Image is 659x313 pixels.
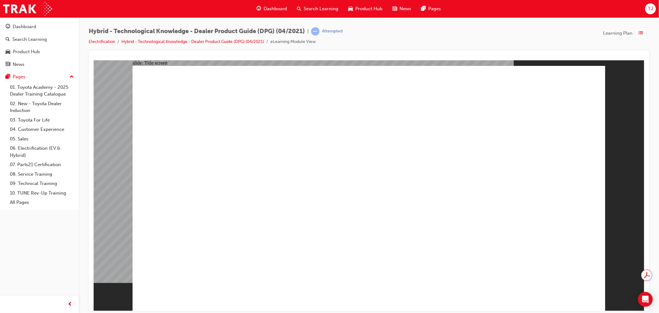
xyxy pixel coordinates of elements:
a: pages-iconPages [416,2,446,15]
span: news-icon [6,62,10,67]
span: TJ [648,5,653,12]
a: 01. Toyota Academy - 2025 Dealer Training Catalogue [7,83,76,99]
a: Hybrid - Technological Knowledge - Dealer Product Guide (DPG) (04/2021) [121,39,264,44]
span: Product Hub [355,5,382,12]
span: Dashboard [264,5,287,12]
span: car-icon [348,5,353,13]
a: 08. Service Training [7,169,76,179]
a: All Pages [7,198,76,207]
a: Search Learning [2,34,76,45]
div: Pages [13,73,25,80]
div: News [13,61,24,68]
div: Search Learning [12,36,47,43]
a: 02. New - Toyota Dealer Induction [7,99,76,115]
span: car-icon [6,49,10,55]
a: Dashboard [2,21,76,32]
span: | [307,28,309,35]
img: Trak [3,2,52,16]
span: pages-icon [6,74,10,80]
a: news-iconNews [387,2,416,15]
div: Attempted [322,28,343,34]
span: guage-icon [6,24,10,30]
div: Product Hub [13,48,40,55]
a: 03. Toyota For Life [7,115,76,125]
span: learningRecordVerb_ATTEMPT-icon [311,27,319,36]
span: prev-icon [68,301,73,308]
a: News [2,59,76,70]
a: 10. TUNE Rev-Up Training [7,188,76,198]
a: search-iconSearch Learning [292,2,343,15]
a: 09. Technical Training [7,179,76,188]
a: guage-iconDashboard [251,2,292,15]
a: 05. Sales [7,134,76,144]
button: DashboardSearch LearningProduct HubNews [2,20,76,71]
div: Dashboard [13,23,36,30]
span: Hybrid - Technological Knowledge - Dealer Product Guide (DPG) (04/2021) [89,28,305,35]
span: Search Learning [304,5,338,12]
a: 06. Electrification (EV & Hybrid) [7,144,76,160]
span: list-icon [639,29,643,37]
button: Pages [2,71,76,83]
li: eLearning Module View [270,38,316,45]
div: Open Intercom Messenger [638,292,653,307]
a: Electrification [89,39,115,44]
span: News [399,5,411,12]
span: guage-icon [256,5,261,13]
span: search-icon [6,37,10,42]
span: news-icon [392,5,397,13]
a: Product Hub [2,46,76,58]
button: Learning Plan [603,27,649,39]
a: 07. Parts21 Certification [7,160,76,169]
span: pages-icon [421,5,426,13]
span: Learning Plan [603,30,632,37]
button: TJ [645,3,656,14]
span: Pages [428,5,441,12]
span: search-icon [297,5,301,13]
a: car-iconProduct Hub [343,2,387,15]
a: 04. Customer Experience [7,125,76,134]
span: up-icon [70,73,74,81]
